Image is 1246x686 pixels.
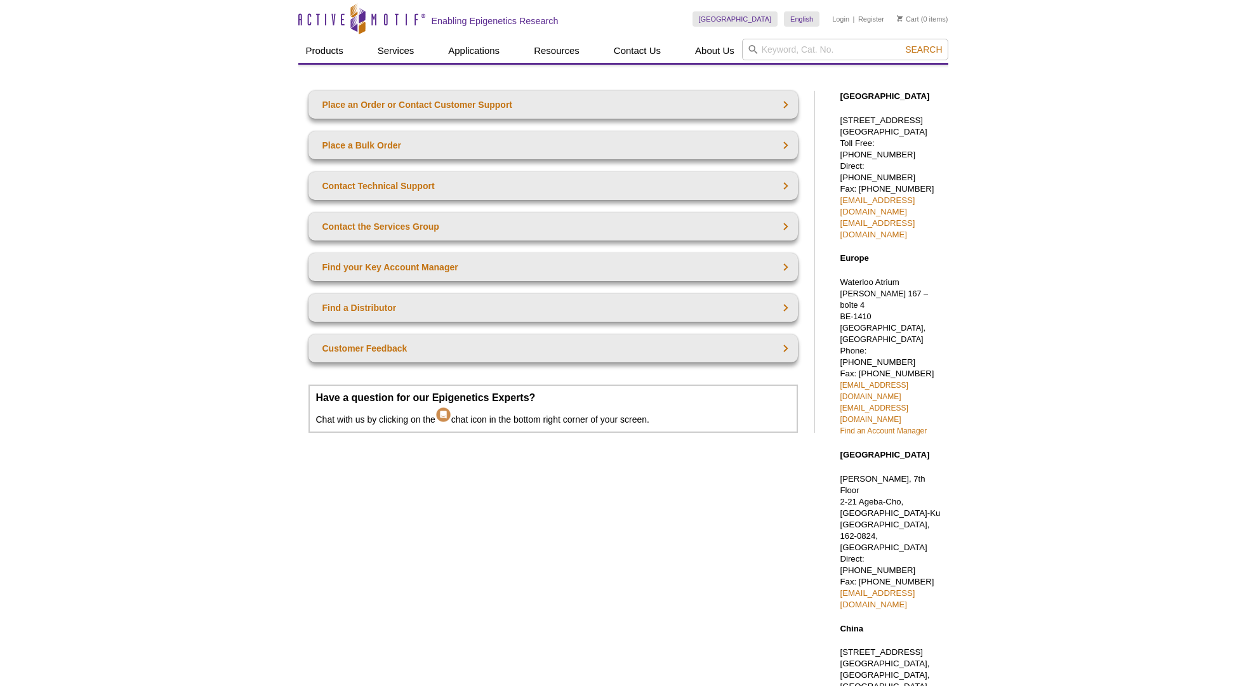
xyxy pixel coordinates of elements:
a: [EMAIL_ADDRESS][DOMAIN_NAME] [840,218,915,239]
a: About Us [687,39,742,63]
li: (0 items) [897,11,948,27]
a: Find a Distributor [308,294,798,322]
a: Find an Account Manager [840,426,927,435]
a: Applications [441,39,507,63]
a: Cart [897,15,919,23]
button: Search [901,44,946,55]
img: Intercom Chat [435,404,451,423]
p: [STREET_ADDRESS] [GEOGRAPHIC_DATA] Toll Free: [PHONE_NUMBER] Direct: [PHONE_NUMBER] Fax: [PHONE_N... [840,115,942,241]
span: Search [905,44,942,55]
a: Place an Order or Contact Customer Support [308,91,798,119]
a: [GEOGRAPHIC_DATA] [693,11,778,27]
p: Waterloo Atrium Phone: [PHONE_NUMBER] Fax: [PHONE_NUMBER] [840,277,942,437]
a: [EMAIL_ADDRESS][DOMAIN_NAME] [840,195,915,216]
a: Resources [526,39,587,63]
strong: [GEOGRAPHIC_DATA] [840,91,930,101]
a: Products [298,39,351,63]
p: Chat with us by clicking on the chat icon in the bottom right corner of your screen. [316,392,790,425]
strong: [GEOGRAPHIC_DATA] [840,450,930,459]
h2: Enabling Epigenetics Research [432,15,559,27]
a: Contact the Services Group [308,213,798,241]
strong: Europe [840,253,869,263]
a: [EMAIL_ADDRESS][DOMAIN_NAME] [840,404,908,424]
a: Login [832,15,849,23]
a: Customer Feedback [308,334,798,362]
a: Find your Key Account Manager [308,253,798,281]
a: Place a Bulk Order [308,131,798,159]
a: Contact Us [606,39,668,63]
a: [EMAIL_ADDRESS][DOMAIN_NAME] [840,588,915,609]
a: Contact Technical Support [308,172,798,200]
input: Keyword, Cat. No. [742,39,948,60]
li: | [853,11,855,27]
strong: Have a question for our Epigenetics Experts? [316,392,536,403]
strong: China [840,624,864,633]
a: Services [370,39,422,63]
a: English [784,11,819,27]
p: [PERSON_NAME], 7th Floor 2-21 Ageba-Cho, [GEOGRAPHIC_DATA]-Ku [GEOGRAPHIC_DATA], 162-0824, [GEOGR... [840,473,942,610]
span: [PERSON_NAME] 167 – boîte 4 BE-1410 [GEOGRAPHIC_DATA], [GEOGRAPHIC_DATA] [840,289,929,344]
img: Your Cart [897,15,903,22]
a: Register [858,15,884,23]
a: [EMAIL_ADDRESS][DOMAIN_NAME] [840,381,908,401]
